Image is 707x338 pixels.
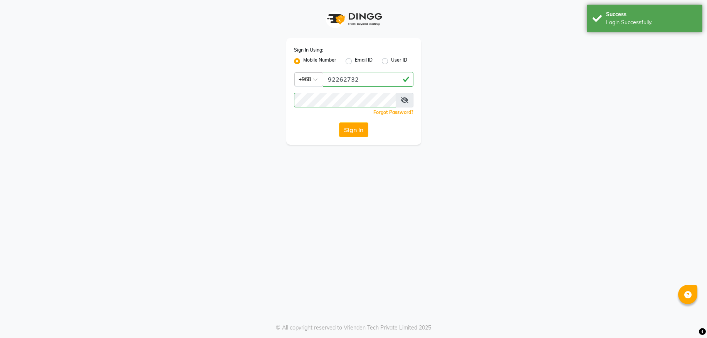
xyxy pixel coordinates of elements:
label: Email ID [355,57,373,66]
label: Mobile Number [303,57,336,66]
img: logo1.svg [323,8,385,30]
input: Username [294,93,396,107]
div: Success [606,10,697,18]
iframe: chat widget [675,307,699,330]
a: Forgot Password? [373,109,413,115]
input: Username [323,72,413,87]
div: Login Successfully. [606,18,697,27]
button: Sign In [339,122,368,137]
label: User ID [391,57,407,66]
label: Sign In Using: [294,47,323,54]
